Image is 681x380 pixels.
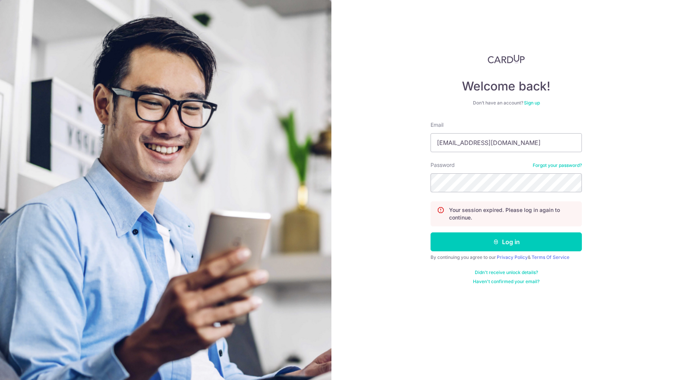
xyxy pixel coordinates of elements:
[533,162,582,168] a: Forgot your password?
[475,269,538,276] a: Didn't receive unlock details?
[532,254,569,260] a: Terms Of Service
[524,100,540,106] a: Sign up
[431,254,582,260] div: By continuing you agree to our &
[431,161,455,169] label: Password
[497,254,528,260] a: Privacy Policy
[431,121,443,129] label: Email
[431,133,582,152] input: Enter your Email
[473,279,540,285] a: Haven't confirmed your email?
[431,232,582,251] button: Log in
[449,206,575,221] p: Your session expired. Please log in again to continue.
[488,55,525,64] img: CardUp Logo
[431,100,582,106] div: Don’t have an account?
[431,79,582,94] h4: Welcome back!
